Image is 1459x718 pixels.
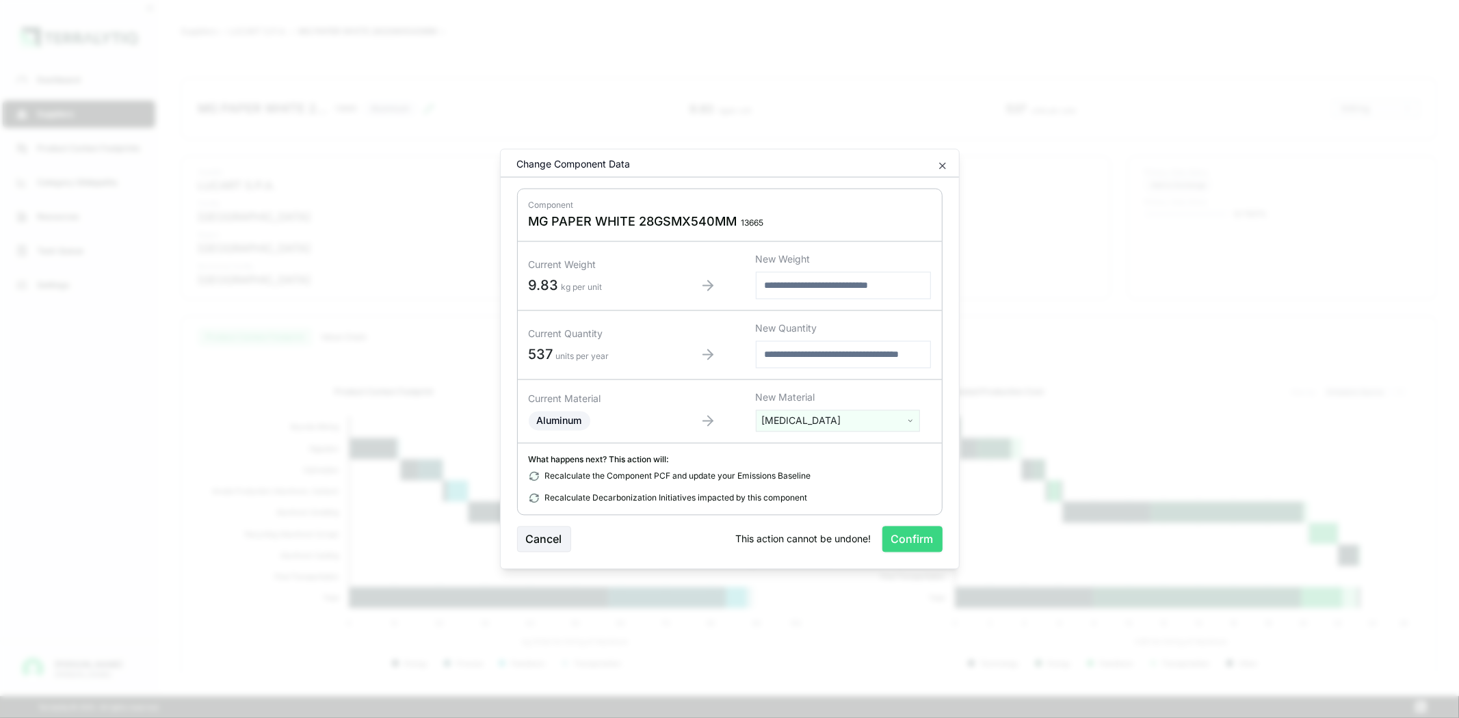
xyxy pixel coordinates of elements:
[529,214,737,230] span: MG PAPER WHITE 28GSMX540MM
[736,533,871,546] span: This action cannot be undone!
[756,253,931,267] div: New Weight
[529,471,931,482] div: Recalculate the Component PCF and update your Emissions Baseline
[756,391,931,405] div: New Material
[562,282,603,292] span: kg per unit
[756,322,931,336] div: New Quantity
[756,410,920,432] button: [MEDICAL_DATA]
[529,493,931,504] div: Recalculate Decarbonization Initiatives impacted by this component
[537,415,582,427] span: Aluminum
[529,393,660,406] div: Current Material
[529,258,660,271] div: Current Weight
[529,455,931,466] div: What happens next? This action will:
[529,200,931,211] div: Component
[529,327,660,341] div: Current Quantity
[529,346,553,362] span: 537
[882,527,943,553] button: Confirm
[529,277,559,293] span: 9.83
[517,527,571,553] button: Cancel
[506,158,631,172] div: Change Component Data
[556,351,609,361] span: units per year
[741,218,764,229] span: 13665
